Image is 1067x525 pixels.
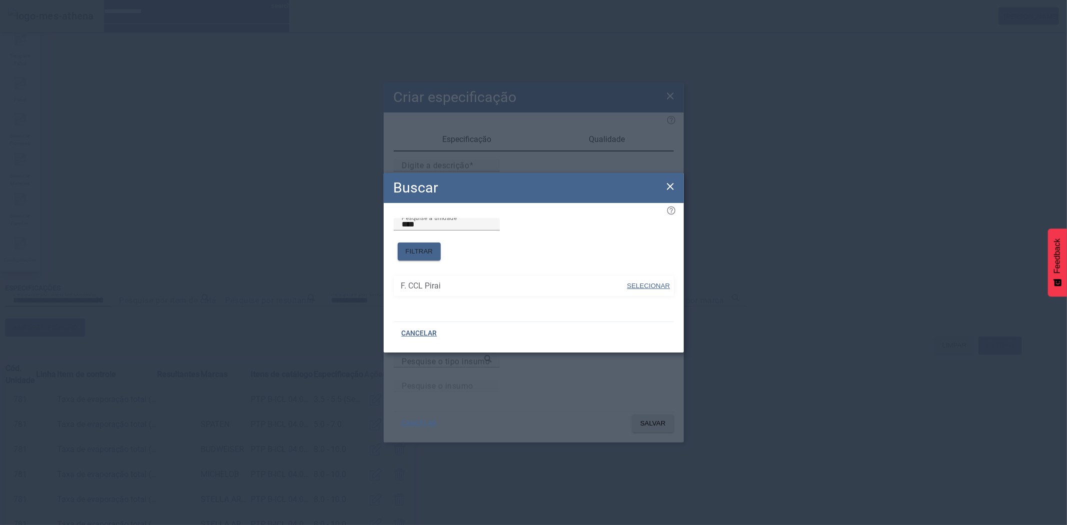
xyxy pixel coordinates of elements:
mat-label: Pesquise a unidade [402,214,457,221]
button: FILTRAR [398,242,441,260]
span: Feedback [1053,238,1062,273]
span: F. CCL Pirai [401,280,626,292]
span: FILTRAR [406,246,433,256]
button: CANCELAR [394,414,445,432]
button: SELECIONAR [626,277,671,295]
h2: Buscar [394,177,439,198]
span: CANCELAR [402,418,437,428]
button: Feedback - Mostrar pesquisa [1048,228,1067,296]
button: CANCELAR [394,324,445,342]
button: SALVAR [632,414,674,432]
span: CANCELAR [402,328,437,338]
span: SALVAR [640,418,666,428]
span: SELECIONAR [627,282,670,289]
